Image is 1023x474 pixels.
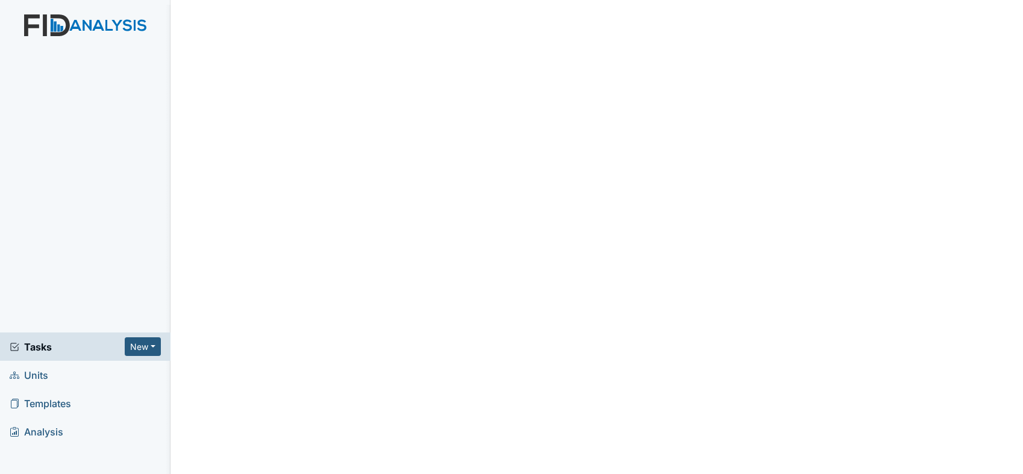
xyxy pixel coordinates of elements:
[125,337,161,356] button: New
[10,366,48,384] span: Units
[10,394,71,413] span: Templates
[10,422,63,441] span: Analysis
[10,340,125,354] a: Tasks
